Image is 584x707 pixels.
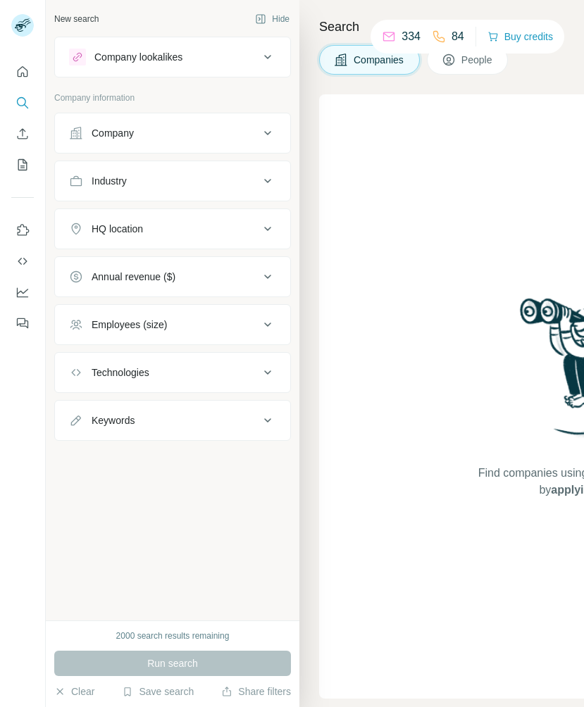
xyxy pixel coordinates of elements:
div: Annual revenue ($) [92,270,175,284]
p: 84 [452,28,464,45]
button: Clear [54,684,94,699]
div: New search [54,13,99,25]
button: My lists [11,152,34,177]
div: Keywords [92,413,135,427]
button: Industry [55,164,290,198]
h4: Search [319,17,567,37]
button: Buy credits [487,27,553,46]
button: Company [55,116,290,150]
button: Quick start [11,59,34,85]
button: HQ location [55,212,290,246]
span: People [461,53,494,67]
button: Employees (size) [55,308,290,342]
button: Hide [245,8,299,30]
div: HQ location [92,222,143,236]
button: Feedback [11,311,34,336]
button: Annual revenue ($) [55,260,290,294]
div: Company lookalikes [94,50,182,64]
button: Technologies [55,356,290,389]
div: Industry [92,174,127,188]
p: Company information [54,92,291,104]
button: Save search [122,684,194,699]
div: Employees (size) [92,318,167,332]
button: Company lookalikes [55,40,290,74]
button: Use Surfe on LinkedIn [11,218,34,243]
button: Search [11,90,34,115]
button: Dashboard [11,280,34,305]
p: 334 [402,28,421,45]
div: 2000 search results remaining [116,630,230,642]
div: Company [92,126,134,140]
button: Enrich CSV [11,121,34,146]
button: Share filters [221,684,291,699]
button: Keywords [55,403,290,437]
span: Companies [354,53,405,67]
div: Technologies [92,365,149,380]
button: Use Surfe API [11,249,34,274]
